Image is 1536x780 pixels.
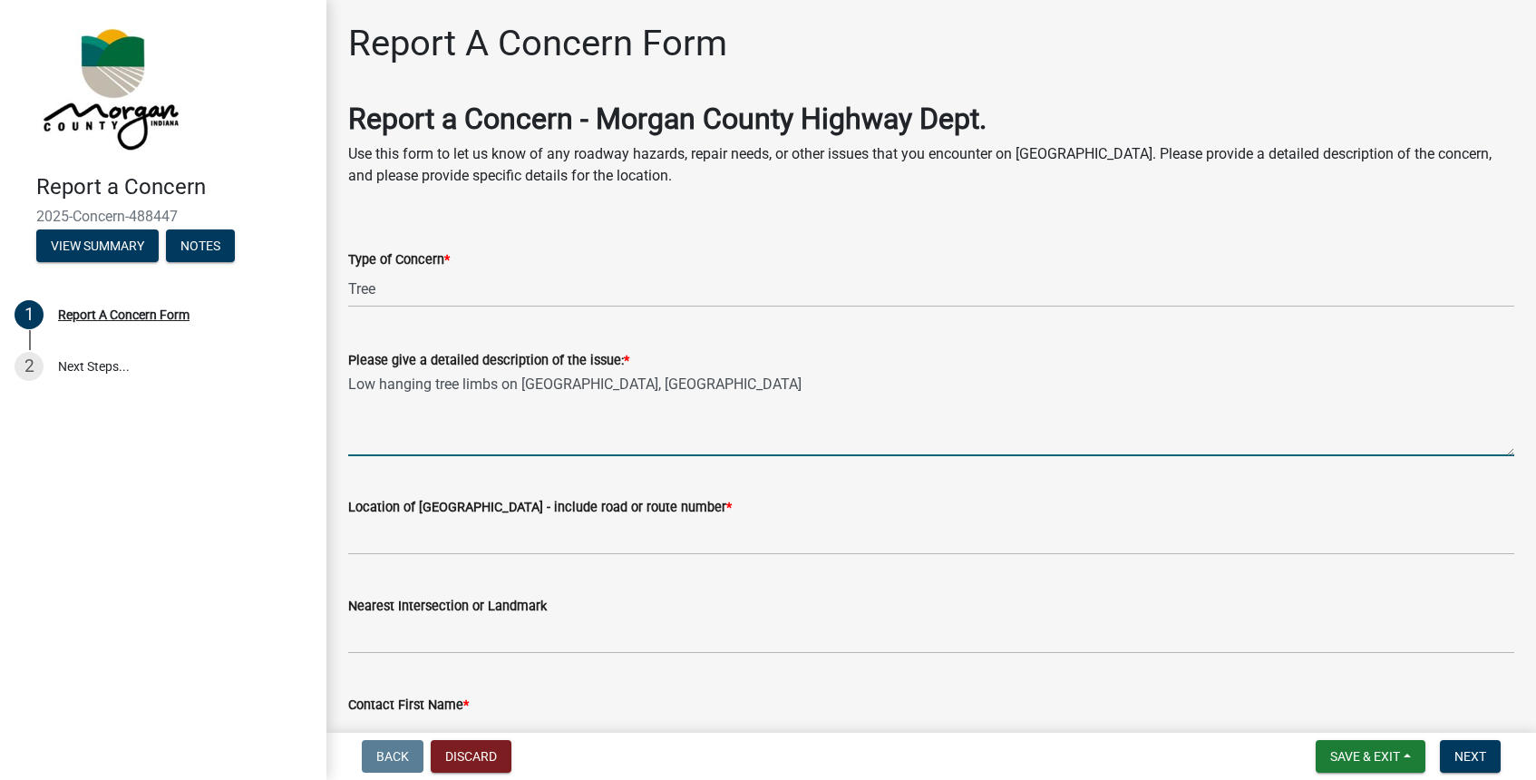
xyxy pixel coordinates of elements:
[15,352,44,381] div: 2
[348,699,469,712] label: Contact First Name
[362,740,423,773] button: Back
[376,749,409,764] span: Back
[348,143,1514,187] p: Use this form to let us know of any roadway hazards, repair needs, or other issues that you encou...
[36,229,159,262] button: View Summary
[15,300,44,329] div: 1
[1316,740,1425,773] button: Save & Exit
[348,600,547,613] label: Nearest Intersection or Landmark
[166,229,235,262] button: Notes
[1440,740,1501,773] button: Next
[36,208,290,225] span: 2025-Concern-488447
[348,254,450,267] label: Type of Concern
[36,19,182,155] img: Morgan County, Indiana
[348,355,629,367] label: Please give a detailed description of the issue:
[348,502,732,514] label: Location of [GEOGRAPHIC_DATA] - include road or route number
[166,239,235,254] wm-modal-confirm: Notes
[431,740,511,773] button: Discard
[348,102,987,136] strong: Report a Concern - Morgan County Highway Dept.
[1454,749,1486,764] span: Next
[58,308,190,321] div: Report A Concern Form
[348,22,727,65] h1: Report A Concern Form
[36,239,159,254] wm-modal-confirm: Summary
[1330,749,1400,764] span: Save & Exit
[36,174,312,200] h4: Report a Concern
